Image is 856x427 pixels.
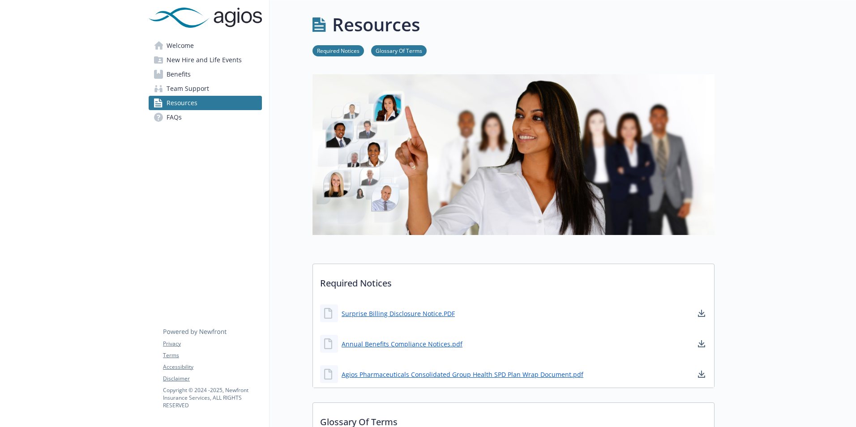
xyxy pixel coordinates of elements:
[167,110,182,124] span: FAQs
[167,38,194,53] span: Welcome
[696,308,707,319] a: download document
[342,309,455,318] a: Surprise Billing Disclosure Notice.PDF
[167,96,197,110] span: Resources
[371,46,427,55] a: Glossary Of Terms
[163,340,261,348] a: Privacy
[149,81,262,96] a: Team Support
[167,67,191,81] span: Benefits
[312,46,364,55] a: Required Notices
[163,351,261,359] a: Terms
[149,110,262,124] a: FAQs
[167,53,242,67] span: New Hire and Life Events
[149,38,262,53] a: Welcome
[313,264,714,297] p: Required Notices
[332,11,420,38] h1: Resources
[163,375,261,383] a: Disclaimer
[696,338,707,349] a: download document
[163,386,261,409] p: Copyright © 2024 - 2025 , Newfront Insurance Services, ALL RIGHTS RESERVED
[149,96,262,110] a: Resources
[312,74,715,235] img: resources page banner
[149,53,262,67] a: New Hire and Life Events
[163,363,261,371] a: Accessibility
[342,370,583,379] a: Agios Pharmaceuticals Consolidated Group Health SPD Plan Wrap Document.pdf
[167,81,209,96] span: Team Support
[696,369,707,380] a: download document
[149,67,262,81] a: Benefits
[342,339,462,349] a: Annual Benefits Compliance Notices.pdf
